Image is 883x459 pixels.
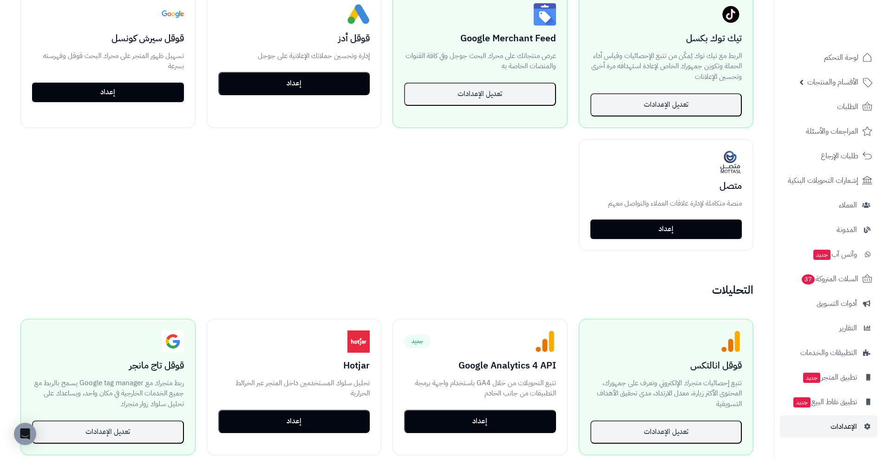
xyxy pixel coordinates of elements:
[590,378,742,409] p: تتبع إحصائيات متجرك الإلكتروني وتعرف على جمهورك، المحتوى الأكثر زيارة، معدل الارتداد، مدى تحقيق ا...
[32,33,184,43] h3: قوقل سيرش كونسل
[534,330,556,353] img: Google Analytics 4 API
[837,223,857,236] span: المدونة
[803,373,820,383] span: جديد
[14,423,36,445] div: Open Intercom Messenger
[719,3,742,26] img: تيك توك بكسل
[590,33,742,43] h3: تيك توك بكسل
[218,72,370,95] button: إعداد
[32,83,184,102] a: إعداد
[32,420,184,444] button: تعديل الإعدادات
[780,46,877,69] a: لوحة التحكم
[404,33,556,43] h3: Google Merchant Feed
[780,317,877,339] a: التقارير
[831,420,857,433] span: الإعدادات
[780,415,877,438] a: الإعدادات
[817,297,857,310] span: أدوات التسويق
[780,96,877,118] a: الطلبات
[813,250,831,260] span: جديد
[780,292,877,315] a: أدوات التسويق
[780,342,877,364] a: التطبيقات والخدمات
[839,199,857,212] span: العملاء
[780,194,877,216] a: العملاء
[404,335,431,348] span: جديد
[404,83,556,106] button: تعديل الإعدادات
[824,51,858,64] span: لوحة التحكم
[793,397,811,407] span: جديد
[404,410,556,433] button: إعداد
[534,3,556,26] img: Google Merchant Feed
[347,330,370,353] img: Hotjar
[719,151,742,173] img: متصل
[218,51,370,61] p: إدارة وتحسين حملاتك الإعلانية على جوجل
[780,120,877,142] a: المراجعات والأسئلة
[590,93,742,116] button: تعديل الإعدادات
[404,51,556,72] p: عرض منتجاتك على محرك البحث جوجل وفي كافة القنوات والمنصات الخاصة به
[590,220,742,239] a: إعداد
[780,219,877,241] a: المدونة
[800,346,857,359] span: التطبيقات والخدمات
[780,169,877,192] a: إشعارات التحويلات البنكية
[9,284,765,296] h2: التحليلات
[780,366,877,388] a: تطبيق المتجرجديد
[218,360,370,370] h3: Hotjar
[218,410,370,433] button: إعداد
[162,330,184,353] img: Google Tag Manager
[780,391,877,413] a: تطبيق نقاط البيعجديد
[806,125,858,138] span: المراجعات والأسئلة
[590,51,742,82] p: الربط مع تيك توك يُمكّن من تتبع الإحصائيات وقياس أداء الحملة وتكوين جمهورك الخاص لإعادة استهدافه ...
[780,243,877,265] a: وآتس آبجديد
[802,371,857,384] span: تطبيق المتجر
[802,274,815,284] span: 37
[590,198,742,209] p: منصة متكاملة لإدارة علاقات العملاء والتواصل معهم
[32,378,184,409] p: ربط متجرك مع Google tag manager يسمح بالربط مع جميع الخدمات الخارجية في مكان واحد، ويساعدك على تح...
[590,360,742,370] h3: قوقل انالتكس
[801,272,858,285] span: السلات المتروكة
[792,395,857,408] span: تطبيق نقاط البيع
[780,268,877,290] a: السلات المتروكة37
[807,76,858,89] span: الأقسام والمنتجات
[590,181,742,191] h3: متصل
[812,248,857,261] span: وآتس آب
[820,25,874,45] img: logo-2.png
[218,378,370,399] p: تحليل سلوك المستخدمين داخل المتجر عبر الخرائط الحرارية
[719,330,742,353] img: Google Analytics
[347,3,370,26] img: Google Ads
[404,378,556,399] p: تتبع التحويلات من خلال GA4 باستخدام واجهة برمجة التطبيقات من جانب الخادم
[839,322,857,335] span: التقارير
[590,420,742,444] button: تعديل الإعدادات
[218,33,370,43] h3: قوقل أدز
[162,3,184,26] img: Google Search Console
[780,145,877,167] a: طلبات الإرجاع
[404,360,556,370] h3: Google Analytics 4 API
[837,100,858,113] span: الطلبات
[821,149,858,162] span: طلبات الإرجاع
[32,51,184,72] p: تسهيل ظهور المتجر على محرك البحث قوقل وفهرسته بسرعة
[788,174,858,187] span: إشعارات التحويلات البنكية
[32,360,184,370] h3: قوقل تاج مانجر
